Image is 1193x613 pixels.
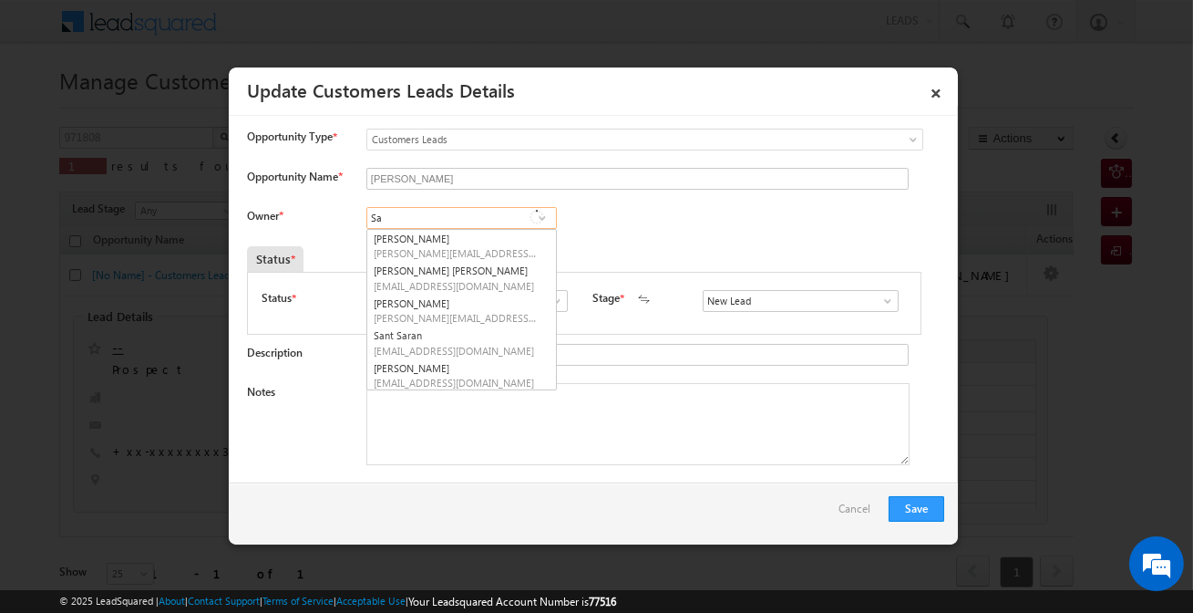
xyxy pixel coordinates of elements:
[59,593,616,610] span: © 2025 LeadSquared | | | | |
[336,595,406,607] a: Acceptable Use
[889,496,944,522] button: Save
[367,327,556,359] a: Sant Saran
[374,311,538,325] span: [PERSON_NAME][EMAIL_ADDRESS][DOMAIN_NAME]
[920,74,951,106] a: ×
[31,96,77,119] img: d_60004797649_company_0_60004797649
[374,344,538,358] span: [EMAIL_ADDRESS][DOMAIN_NAME]
[592,290,620,306] label: Stage
[262,290,292,306] label: Status
[366,129,923,151] a: Customers Leads
[530,209,553,227] a: Show All Items
[703,290,899,312] input: Type to Search
[188,595,260,607] a: Contact Support
[838,496,879,531] a: Cancel
[366,207,557,229] input: Type to Search
[367,295,556,327] a: [PERSON_NAME]
[247,246,303,272] div: Status
[262,595,334,607] a: Terms of Service
[367,131,848,148] span: Customers Leads
[540,292,563,310] a: Show All Items
[299,9,343,53] div: Minimize live chat window
[871,292,894,310] a: Show All Items
[367,230,556,263] a: [PERSON_NAME]
[374,246,538,260] span: [PERSON_NAME][EMAIL_ADDRESS][DOMAIN_NAME]
[247,170,342,183] label: Opportunity Name
[247,385,275,399] label: Notes
[95,96,306,119] div: Chat with us now
[247,77,515,102] a: Update Customers Leads Details
[247,129,333,145] span: Opportunity Type
[374,279,538,293] span: [EMAIL_ADDRESS][DOMAIN_NAME]
[589,595,616,608] span: 77516
[408,595,616,608] span: Your Leadsquared Account Number is
[367,359,556,392] a: [PERSON_NAME]
[367,262,556,295] a: [PERSON_NAME] [PERSON_NAME]
[374,376,538,390] span: [EMAIL_ADDRESS][DOMAIN_NAME]
[248,478,331,503] em: Start Chat
[24,169,333,462] textarea: Type your message and hit 'Enter'
[247,346,303,359] label: Description
[159,595,185,607] a: About
[247,209,283,223] label: Owner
